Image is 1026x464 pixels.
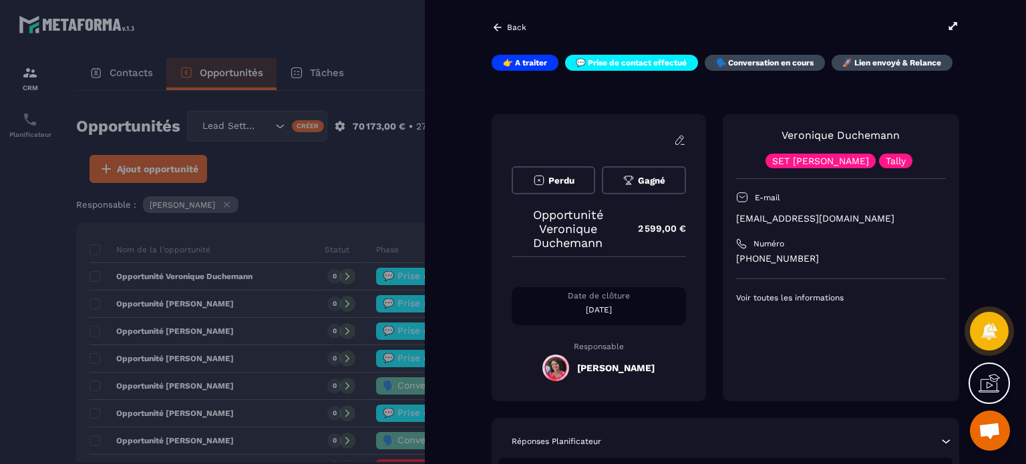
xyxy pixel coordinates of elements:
button: Perdu [512,166,595,194]
p: Opportunité Veronique Duchemann [512,208,625,250]
p: 👉 A traiter [503,57,547,68]
p: Numéro [753,238,784,249]
span: Gagné [638,176,665,186]
p: Back [507,23,526,32]
p: [PHONE_NUMBER] [736,252,946,265]
p: SET [PERSON_NAME] [772,156,869,166]
p: [DATE] [512,304,686,315]
p: Responsable [512,342,686,351]
p: Voir toutes les informations [736,292,946,303]
p: E-mail [755,192,780,203]
p: [EMAIL_ADDRESS][DOMAIN_NAME] [736,212,946,225]
p: 🗣️ Conversation en cours [716,57,814,68]
button: Gagné [602,166,685,194]
p: Date de clôture [512,290,686,301]
p: 💬 Prise de contact effectué [576,57,687,68]
p: 2 599,00 € [625,216,686,242]
h5: [PERSON_NAME] [577,363,655,373]
p: Réponses Planificateur [512,436,601,447]
a: Veronique Duchemann [782,129,900,142]
p: Tally [886,156,906,166]
div: Ouvrir le chat [970,411,1010,451]
p: 🚀 Lien envoyé & Relance [842,57,941,68]
span: Perdu [548,176,574,186]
